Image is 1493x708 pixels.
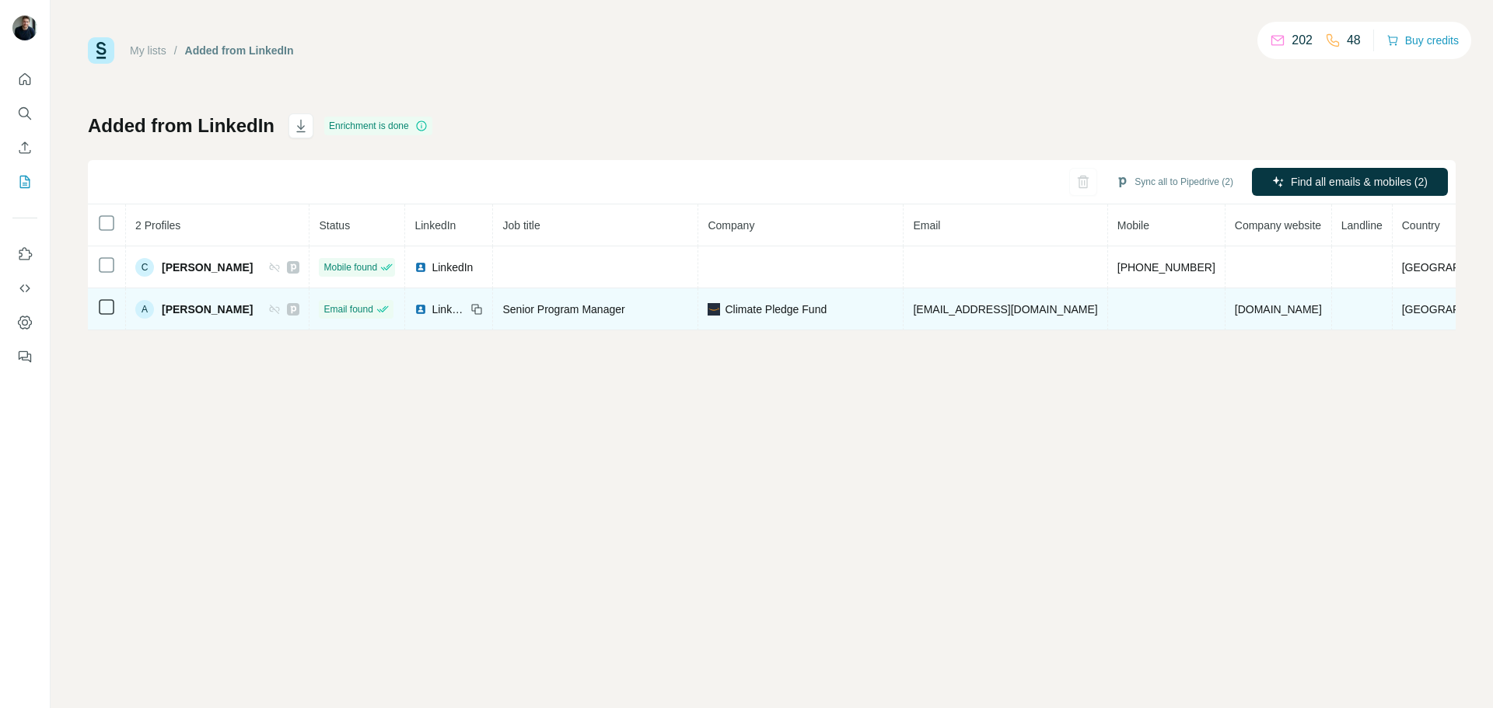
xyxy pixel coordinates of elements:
button: Find all emails & mobiles (2) [1252,168,1448,196]
span: Email found [323,302,372,316]
button: Use Surfe API [12,274,37,302]
button: Dashboard [12,309,37,337]
img: Avatar [12,16,37,40]
img: LinkedIn logo [414,303,427,316]
span: Mobile found [323,260,377,274]
span: Company [708,219,754,232]
li: / [174,43,177,58]
span: Company website [1235,219,1321,232]
button: Feedback [12,343,37,371]
span: Senior Program Manager [502,303,624,316]
button: My lists [12,168,37,196]
button: Use Surfe on LinkedIn [12,240,37,268]
img: company-logo [708,303,720,316]
button: Search [12,99,37,127]
span: [PERSON_NAME] [162,302,253,317]
span: LinkedIn [414,219,456,232]
span: Landline [1341,219,1383,232]
span: [EMAIL_ADDRESS][DOMAIN_NAME] [913,303,1097,316]
p: 48 [1347,31,1361,50]
div: Added from LinkedIn [185,43,294,58]
img: LinkedIn logo [414,261,427,274]
button: Quick start [12,65,37,93]
span: [PHONE_NUMBER] [1117,261,1215,274]
img: Surfe Logo [88,37,114,64]
span: [PERSON_NAME] [162,260,253,275]
span: [DOMAIN_NAME] [1235,303,1322,316]
span: 2 Profiles [135,219,180,232]
span: Mobile [1117,219,1149,232]
div: A [135,300,154,319]
span: Country [1402,219,1440,232]
span: Find all emails & mobiles (2) [1291,174,1428,190]
div: Enrichment is done [324,117,432,135]
span: LinkedIn [432,260,473,275]
a: My lists [130,44,166,57]
span: Status [319,219,350,232]
p: 202 [1292,31,1313,50]
button: Sync all to Pipedrive (2) [1105,170,1244,194]
div: C [135,258,154,277]
span: Job title [502,219,540,232]
button: Enrich CSV [12,134,37,162]
h1: Added from LinkedIn [88,113,274,138]
span: Climate Pledge Fund [725,302,827,317]
span: Email [913,219,940,232]
button: Buy credits [1386,30,1459,51]
span: LinkedIn [432,302,466,317]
